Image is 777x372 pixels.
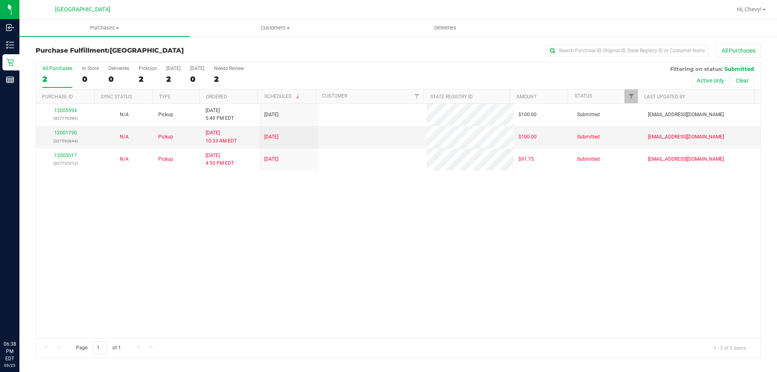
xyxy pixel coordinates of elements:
[42,66,72,71] div: All Purchases
[101,94,132,100] a: Sync Status
[6,23,14,32] inline-svg: Inbound
[166,66,180,71] div: [DATE]
[716,44,761,57] button: All Purchases
[730,74,754,87] button: Clear
[54,153,77,158] a: 12005017
[264,155,278,163] span: [DATE]
[120,156,129,162] span: Not Applicable
[54,130,77,136] a: 12001790
[430,94,473,100] a: State Registry ID
[4,340,16,362] p: 06:38 PM EDT
[707,342,752,354] span: 1 - 3 of 3 items
[159,94,171,100] a: Type
[264,133,278,141] span: [DATE]
[120,133,129,141] button: N/A
[692,74,729,87] button: Active only
[6,41,14,49] inline-svg: Inventory
[139,66,157,71] div: PickUps
[190,66,204,71] div: [DATE]
[206,107,234,122] span: [DATE] 5:49 PM EDT
[41,137,90,145] p: (327590844)
[737,6,762,13] span: Hi, Chevy!
[120,155,129,163] button: N/A
[166,74,180,84] div: 2
[516,94,537,100] a: Amount
[19,19,190,36] a: Purchases
[69,342,127,354] span: Page of 1
[670,66,723,72] span: Filtering on status:
[42,94,73,100] a: Purchase ID
[575,93,592,99] a: Status
[36,47,277,54] h3: Purchase Fulfillment:
[410,89,423,103] a: Filter
[158,155,173,163] span: Pickup
[108,66,129,71] div: Deliveries
[41,159,90,167] p: (327737012)
[648,133,724,141] span: [EMAIL_ADDRESS][DOMAIN_NAME]
[644,94,685,100] a: Last Updated By
[624,89,638,103] a: Filter
[19,24,190,32] span: Purchases
[214,74,244,84] div: 2
[120,112,129,117] span: Not Applicable
[55,6,110,13] span: [GEOGRAPHIC_DATA]
[158,111,173,119] span: Pickup
[648,155,724,163] span: [EMAIL_ADDRESS][DOMAIN_NAME]
[518,155,534,163] span: $91.75
[264,111,278,119] span: [DATE]
[42,74,72,84] div: 2
[190,74,204,84] div: 0
[518,133,537,141] span: $100.00
[322,93,347,99] a: Customer
[54,108,77,113] a: 12005594
[264,94,301,99] a: Scheduled
[110,47,184,54] span: [GEOGRAPHIC_DATA]
[139,74,157,84] div: 2
[158,133,173,141] span: Pickup
[206,152,234,167] span: [DATE] 4:50 PM EDT
[8,307,32,332] iframe: Resource center
[577,133,600,141] span: Submitted
[190,19,360,36] a: Customers
[82,66,99,71] div: In Store
[120,134,129,140] span: Not Applicable
[4,362,16,368] p: 09/25
[648,111,724,119] span: [EMAIL_ADDRESS][DOMAIN_NAME]
[577,155,600,163] span: Submitted
[423,24,467,32] span: Deliveries
[41,115,90,122] p: (327776599)
[108,74,129,84] div: 0
[546,45,708,57] input: Search Purchase ID, Original ID, State Registry ID or Customer Name...
[577,111,600,119] span: Submitted
[360,19,531,36] a: Deliveries
[120,111,129,119] button: N/A
[214,66,244,71] div: Needs Review
[190,24,360,32] span: Customers
[82,74,99,84] div: 0
[724,66,754,72] span: Submitted
[206,129,237,145] span: [DATE] 10:33 AM EDT
[6,58,14,66] inline-svg: Retail
[6,76,14,84] inline-svg: Reports
[518,111,537,119] span: $100.00
[93,342,107,354] input: 1
[206,94,227,100] a: Ordered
